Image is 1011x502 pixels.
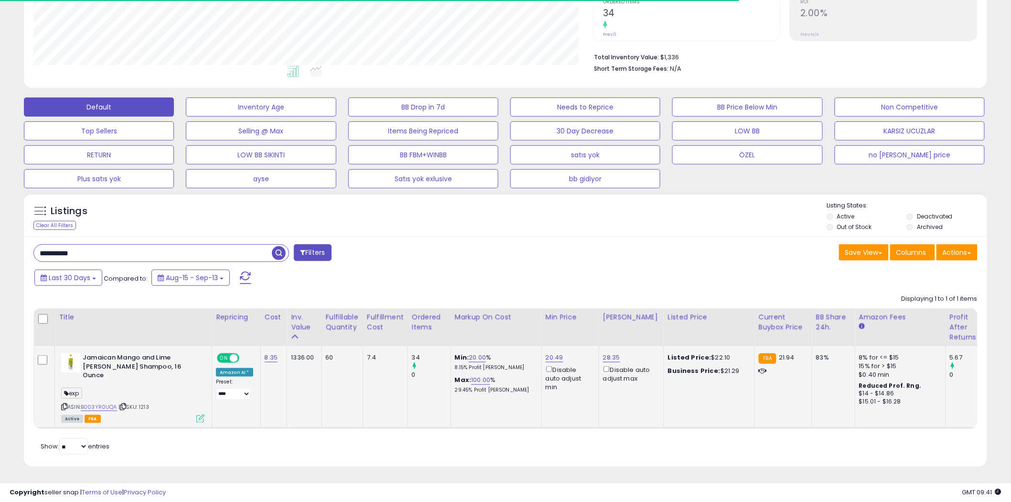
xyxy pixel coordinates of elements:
[759,312,808,332] div: Current Buybox Price
[668,353,747,362] div: $22.10
[594,65,668,73] b: Short Term Storage Fees:
[859,312,942,322] div: Amazon Fees
[859,398,938,406] div: $15.01 - $16.28
[216,368,253,377] div: Amazon AI *
[412,312,447,332] div: Ordered Items
[759,353,776,364] small: FBA
[238,354,253,362] span: OFF
[546,364,592,392] div: Disable auto adjust min
[49,273,90,283] span: Last 30 Days
[950,353,989,362] div: 5.67
[950,312,985,342] div: Profit After Returns
[455,312,538,322] div: Markup on Cost
[603,8,780,21] h2: 34
[34,270,102,286] button: Last 30 Days
[859,390,938,398] div: $14 - $14.86
[348,98,498,117] button: BB Drop in 7d
[668,367,747,375] div: $21.29
[859,353,938,362] div: 8% for <= $15
[835,145,985,164] button: no [PERSON_NAME] price
[33,221,76,230] div: Clear All Filters
[10,488,166,497] div: seller snap | |
[839,244,889,261] button: Save View
[326,312,359,332] div: Fulfillable Quantity
[469,353,486,362] a: 20.00
[455,375,472,384] b: Max:
[83,353,199,382] b: Jamaican Mango and Lime [PERSON_NAME] Shampoo, 16 Ounce
[668,312,751,322] div: Listed Price
[10,488,44,497] strong: Copyright
[61,353,80,372] img: 31bWG67zTgL._SL40_.jpg
[81,403,117,411] a: B003YR0UQA
[186,98,336,117] button: Inventory Age
[800,8,977,21] h2: 2.00%
[672,145,822,164] button: ÖZEL
[902,295,978,304] div: Displaying 1 to 1 of 1 items
[510,121,660,141] button: 30 Day Decrease
[41,442,109,451] span: Show: entries
[326,353,355,362] div: 60
[603,364,656,383] div: Disable auto adjust max
[800,32,819,37] small: Prev: N/A
[936,244,978,261] button: Actions
[151,270,230,286] button: Aug-15 - Sep-13
[24,98,174,117] button: Default
[455,353,534,371] div: %
[471,375,490,385] a: 100.00
[61,415,83,423] span: All listings currently available for purchase on Amazon
[291,312,317,332] div: Inv. value
[61,353,204,422] div: ASIN:
[348,145,498,164] button: BB FBM+WINBB
[367,353,400,362] div: 7.4
[218,354,230,362] span: ON
[779,353,795,362] span: 21.94
[186,121,336,141] button: Selling @ Max
[835,98,985,117] button: Non Competitive
[962,488,1001,497] span: 2025-10-14 09:41 GMT
[85,415,101,423] span: FBA
[412,371,451,379] div: 0
[82,488,122,497] a: Terms of Use
[455,364,534,371] p: 8.15% Profit [PERSON_NAME]
[455,387,534,393] p: 29.45% Profit [PERSON_NAME]
[291,353,314,362] div: 1336.00
[510,98,660,117] button: Needs to Reprice
[835,121,985,141] button: KARSIZ UCUZLAR
[451,308,541,346] th: The percentage added to the cost of goods (COGS) that forms the calculator for Min & Max prices.
[186,169,336,188] button: ayse
[859,322,865,331] small: Amazon Fees.
[670,64,681,73] span: N/A
[837,223,872,231] label: Out of Stock
[594,53,659,61] b: Total Inventory Value:
[668,366,721,375] b: Business Price:
[546,353,563,362] a: 20.49
[816,312,851,332] div: BB Share 24h.
[603,312,660,322] div: [PERSON_NAME]
[668,353,711,362] b: Listed Price:
[816,353,848,362] div: 83%
[917,212,953,220] label: Deactivated
[950,371,989,379] div: 0
[827,201,987,210] p: Listing States:
[59,312,208,322] div: Title
[837,212,855,220] label: Active
[603,353,620,362] a: 28.35
[672,121,822,141] button: LOW BB
[510,169,660,188] button: bb gidiyor
[859,382,922,390] b: Reduced Prof. Rng.
[51,205,87,218] h5: Listings
[186,145,336,164] button: LOW BB SIKINTI
[546,312,595,322] div: Min Price
[216,312,257,322] div: Repricing
[917,223,943,231] label: Archived
[412,353,451,362] div: 34
[348,121,498,141] button: Items Being Repriced
[455,353,469,362] b: Min:
[603,32,616,37] small: Prev: 0
[890,244,935,261] button: Columns
[265,353,278,362] a: 8.35
[859,371,938,379] div: $0.40 min
[294,244,331,261] button: Filters
[510,145,660,164] button: satıs yok
[24,121,174,141] button: Top Sellers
